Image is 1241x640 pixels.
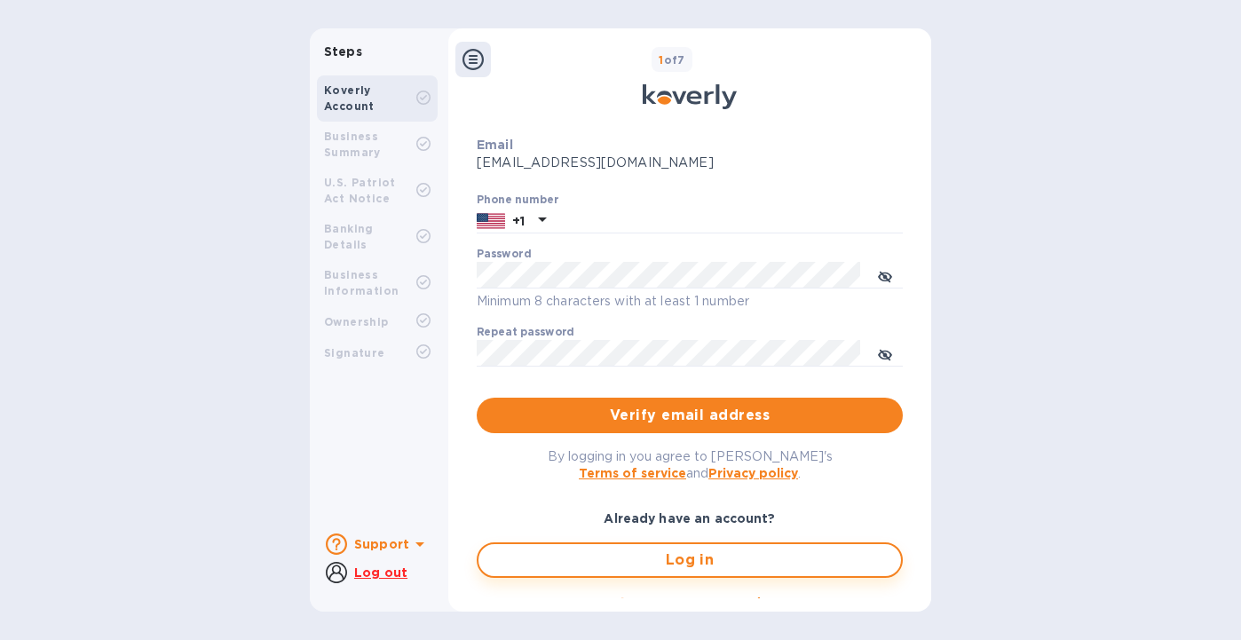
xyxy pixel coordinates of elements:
[477,194,558,205] label: Phone number
[512,212,525,230] p: +1
[477,398,903,433] button: Verify email address
[354,537,409,551] b: Support
[324,315,389,328] b: Ownership
[324,268,399,297] b: Business Information
[477,249,531,260] label: Password
[324,346,385,360] b: Signature
[646,596,761,610] u: Forgot password
[659,53,685,67] b: of 7
[548,449,833,480] span: By logging in you agree to [PERSON_NAME]'s and .
[477,154,903,172] p: [EMAIL_ADDRESS][DOMAIN_NAME]
[867,257,903,293] button: toggle password visibility
[867,336,903,371] button: toggle password visibility
[604,511,775,525] b: Already have an account?
[477,138,513,152] b: Email
[579,466,686,480] a: Terms of service
[659,53,663,67] span: 1
[491,405,889,426] span: Verify email address
[324,222,374,251] b: Banking Details
[324,44,362,59] b: Steps
[324,83,375,113] b: Koverly Account
[708,466,798,480] a: Privacy policy
[477,211,505,231] img: US
[477,328,574,338] label: Repeat password
[493,549,887,571] span: Log in
[324,130,381,159] b: Business Summary
[477,542,903,578] button: Log in
[477,291,903,312] p: Minimum 8 characters with at least 1 number
[354,565,407,580] u: Log out
[324,176,396,205] b: U.S. Patriot Act Notice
